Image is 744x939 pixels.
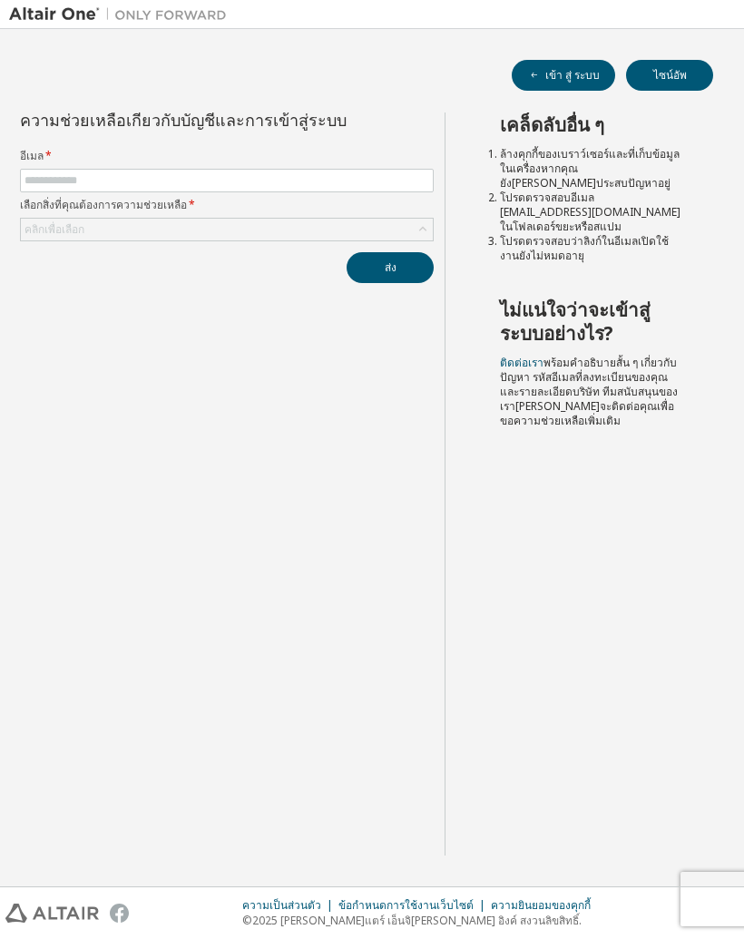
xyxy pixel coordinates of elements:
[338,898,491,913] div: ข้อกําหนดการใช้งานเว็บไซต์
[626,60,713,91] button: ไซน์อัพ
[500,298,680,346] h2: ไม่แน่ใจว่าจะเข้าสู่ระบบอย่างไร?
[500,355,678,428] span: พร้อมคําอธิบายสั้น ๆ เกี่ยวกับปัญหา รหัสอีเมลที่ลงทะเบียนของคุณ และรายละเอียดบริษัท ทีมสนับสนุนขอ...
[110,904,129,923] img: facebook.svg
[512,60,615,91] button: เข้า สู่ ระบบ
[491,898,602,913] div: ความยินยอมของคุกกี้
[21,219,433,240] div: คลิกเพื่อเลือก
[5,904,99,923] img: altair_logo.svg
[500,191,680,234] li: โปรดตรวจสอบอีเมล [EMAIL_ADDRESS][DOMAIN_NAME] ในโฟลเดอร์ขยะหรือสแปม
[20,148,44,163] font: อีเมล
[500,112,680,136] h2: เคล็ดลับอื่น ๆ
[20,197,187,212] font: เลือกสิ่งที่คุณต้องการความช่วยเหลือ
[24,222,84,237] div: คลิกเพื่อเลือก
[347,252,434,283] button: ส่ง
[545,68,600,83] font: เข้า สู่ ระบบ
[242,898,338,913] div: ความเป็นส่วนตัว
[20,112,351,127] div: ความช่วยเหลือเกี่ยวกับบัญชีและการเข้าสู่ระบบ
[500,147,680,191] li: ล้างคุกกี้ของเบราว์เซอร์และที่เก็บข้อมูลในเครื่องหากคุณยัง[PERSON_NAME]ประสบปัญหาอยู่
[242,913,602,928] p: ©
[252,913,582,928] font: 2025 [PERSON_NAME]แตร์ เอ็นจิ[PERSON_NAME] อิงค์ สงวนลิขสิทธิ์.
[9,5,236,24] img: Altair One
[500,355,543,370] a: ติดต่อเรา
[500,234,680,263] li: โปรดตรวจสอบว่าลิงก์ในอีเมลเปิดใช้งานยังไม่หมดอายุ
